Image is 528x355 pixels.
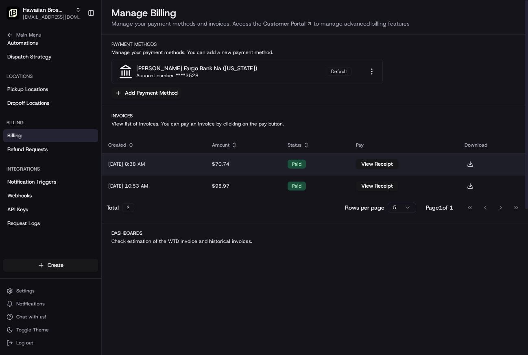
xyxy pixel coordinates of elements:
[3,143,98,156] a: Refund Requests
[3,175,98,188] a: Notification Triggers
[8,78,23,92] img: 1736555255976-a54dd68f-1ca7-489b-9aae-adbdc363a1c4
[3,70,98,83] div: Locations
[345,203,384,212] p: Rows per page
[3,129,98,142] a: Billing
[136,64,257,72] div: [PERSON_NAME] fargo bank na ([US_STATE])
[3,162,98,175] div: Integrations
[327,67,351,76] div: Default
[3,311,98,323] button: Chat with us!
[21,52,134,61] input: Clear
[288,142,343,148] div: Status
[77,182,131,190] span: API Documentation
[7,132,22,139] span: Billing
[7,192,32,199] span: Webhooks
[16,327,49,333] span: Toggle Theme
[111,19,518,28] p: Manage your payment methods and invoices. Access the to manage advanced billing features
[23,6,72,14] button: Hawaiian Bros (Waco TX_6th)
[8,8,24,24] img: Nash
[16,340,33,346] span: Log out
[16,148,23,155] img: 1736555255976-a54dd68f-1ca7-489b-9aae-adbdc363a1c4
[111,230,518,236] h2: Dashboards
[122,203,134,212] div: 2
[7,220,40,227] span: Request Logs
[7,6,20,19] img: Hawaiian Bros (Waco TX_6th)
[37,86,112,92] div: We're available if you need us!
[7,100,49,107] span: Dropoff Locations
[426,203,453,212] div: Page 1 of 1
[8,140,21,153] img: Masood Aslam
[3,50,98,63] a: Dispatch Strategy
[37,78,133,86] div: Start new chat
[16,126,23,133] img: 1736555255976-a54dd68f-1ca7-489b-9aae-adbdc363a1c4
[212,161,275,167] div: $70.74
[17,78,32,92] img: 9188753566659_6852d8bf1fb38e338040_72.png
[16,32,41,38] span: Main Menu
[7,86,48,93] span: Pickup Locations
[7,178,56,186] span: Notification Triggers
[126,104,148,114] button: See all
[16,301,45,307] span: Notifications
[8,182,15,189] div: 📗
[356,181,398,191] button: View Receipt
[3,37,98,50] a: Automations
[356,142,451,148] div: Pay
[262,19,314,28] a: Customer Portal
[111,49,518,56] p: Manage your payment methods. You can add a new payment method.
[3,259,98,272] button: Create
[3,189,98,202] a: Webhooks
[111,87,181,99] button: Add Payment Method
[65,178,134,193] a: 💻API Documentation
[5,178,65,193] a: 📗Knowledge Base
[7,146,48,153] span: Refund Requests
[68,126,70,132] span: •
[69,182,75,189] div: 💻
[288,182,306,190] div: paid
[7,53,52,61] span: Dispatch Strategy
[8,118,21,131] img: Brittany Newman
[8,32,148,45] p: Welcome 👋
[72,126,89,132] span: [DATE]
[57,201,98,208] a: Powered byPylon
[212,142,275,148] div: Amount
[3,97,98,110] a: Dropoff Locations
[356,159,398,169] button: View Receipt
[465,142,521,148] div: Download
[81,201,98,208] span: Pylon
[23,14,81,20] button: [EMAIL_ADDRESS][DOMAIN_NAME]
[7,39,38,47] span: Automations
[3,83,98,96] a: Pickup Locations
[72,148,89,154] span: [DATE]
[111,238,518,245] p: Check estimation of the WTD invoice and historical invoices.
[111,6,518,19] h1: Manage Billing
[138,80,148,90] button: Start new chat
[16,314,46,320] span: Chat with us!
[68,148,70,154] span: •
[3,203,98,216] a: API Keys
[102,153,205,175] td: [DATE] 8:38 AM
[3,29,98,41] button: Main Menu
[7,206,28,213] span: API Keys
[25,148,66,154] span: [PERSON_NAME]
[25,126,66,132] span: [PERSON_NAME]
[108,142,199,148] div: Created
[3,298,98,310] button: Notifications
[16,182,62,190] span: Knowledge Base
[136,72,199,79] div: Account number ****3528
[107,203,134,212] div: Total
[48,262,63,269] span: Create
[8,106,55,112] div: Past conversations
[111,113,518,119] h2: Invoices
[3,285,98,297] button: Settings
[111,121,518,127] p: View list of invoices. You can pay an invoice by clicking on the pay button.
[3,3,84,23] button: Hawaiian Bros (Waco TX_6th)Hawaiian Bros (Waco TX_6th)[EMAIL_ADDRESS][DOMAIN_NAME]
[111,41,518,48] h2: Payment Methods
[3,116,98,129] div: Billing
[16,288,35,294] span: Settings
[212,183,275,189] div: $98.97
[3,217,98,230] a: Request Logs
[3,337,98,349] button: Log out
[102,175,205,197] td: [DATE] 10:53 AM
[288,160,306,169] div: paid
